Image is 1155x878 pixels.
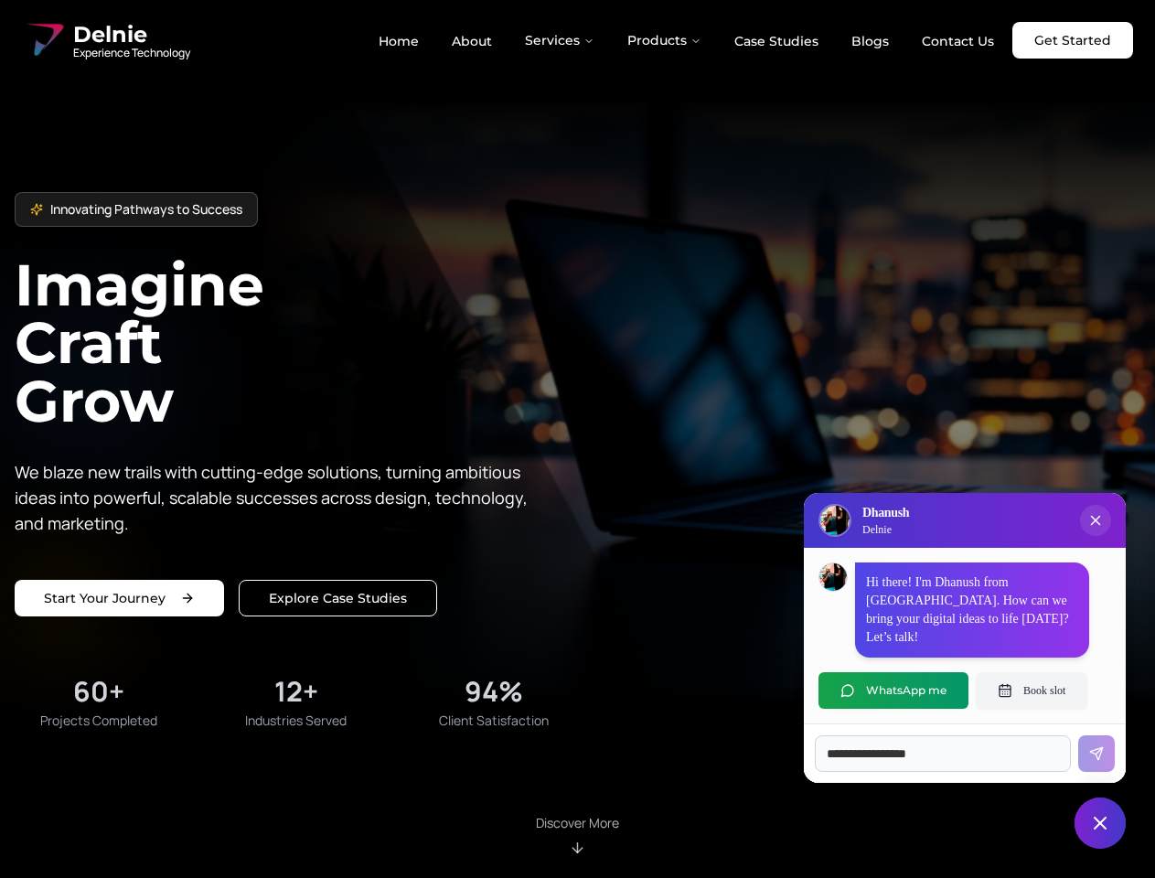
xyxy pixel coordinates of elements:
h3: Dhanush [862,504,909,522]
span: Delnie [73,20,190,49]
span: Industries Served [245,712,347,730]
button: WhatsApp me [818,672,968,709]
span: Experience Technology [73,46,190,60]
nav: Main [364,22,1009,59]
span: Projects Completed [40,712,157,730]
p: Delnie [862,522,909,537]
span: Innovating Pathways to Success [50,200,242,219]
div: 12+ [274,675,318,708]
button: Services [510,22,609,59]
p: Discover More [536,814,619,832]
img: Delnie Logo [22,18,66,62]
p: Hi there! I'm Dhanush from [GEOGRAPHIC_DATA]. How can we bring your digital ideas to life [DATE]?... [866,573,1078,647]
a: Blogs [837,26,904,57]
a: Start your project with us [15,580,224,616]
img: Delnie Logo [820,506,850,535]
div: Scroll to About section [536,814,619,856]
h1: Imagine Craft Grow [15,256,578,429]
img: Dhanush [819,563,847,591]
button: Close chat popup [1080,505,1111,536]
button: Book slot [976,672,1087,709]
div: 60+ [73,675,124,708]
a: Explore our solutions [239,580,437,616]
p: We blaze new trails with cutting-edge solutions, turning ambitious ideas into powerful, scalable ... [15,459,541,536]
button: Close chat [1075,798,1126,849]
div: 94% [465,675,523,708]
span: Client Satisfaction [439,712,549,730]
a: Contact Us [907,26,1009,57]
a: Get Started [1012,22,1133,59]
a: Case Studies [720,26,833,57]
a: Home [364,26,433,57]
a: Delnie Logo Full [22,18,190,62]
button: Products [613,22,716,59]
a: About [437,26,507,57]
